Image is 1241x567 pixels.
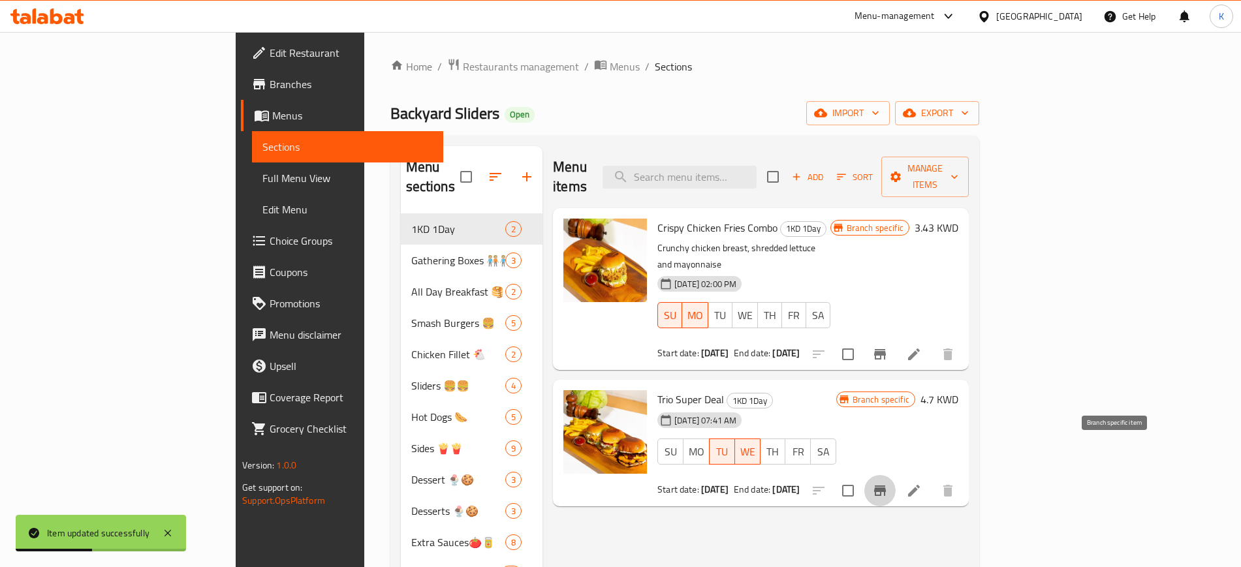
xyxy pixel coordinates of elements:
[932,339,964,370] button: delete
[655,59,692,74] span: Sections
[505,253,522,268] div: items
[241,100,443,131] a: Menus
[241,382,443,413] a: Coverage Report
[241,319,443,350] a: Menu disclaimer
[270,233,432,249] span: Choice Groups
[689,442,704,461] span: MO
[563,390,647,474] img: Trio Super Deal
[452,163,480,191] span: Select all sections
[790,170,825,185] span: Add
[714,306,727,325] span: TU
[252,131,443,162] a: Sections
[262,170,432,186] span: Full Menu View
[701,345,729,361] b: [DATE]
[506,411,521,423] span: 5
[806,101,890,125] button: import
[864,339,896,370] button: Branch-specific-item
[401,213,543,245] div: 1KD 1Day2
[881,157,969,197] button: Manage items
[781,302,806,328] button: FR
[401,527,543,558] div: Extra Sauces🍅🥫8
[272,108,432,123] span: Menus
[603,166,757,189] input: search
[505,378,522,393] div: items
[780,221,826,237] div: 1KD 1Day
[411,253,505,268] div: Gathering Boxes 🧑🏼‍🤝‍🧑🏼🧑🏼‍🤝‍🧑🏼
[657,302,682,328] button: SU
[734,345,770,361] span: End date:
[727,393,772,408] span: 1KD 1Day
[772,345,800,361] b: [DATE]
[506,223,521,236] span: 2
[270,390,432,405] span: Coverage Report
[645,59,650,74] li: /
[447,58,579,75] a: Restaurants management
[828,167,881,187] span: Sort items
[506,536,521,549] span: 8
[411,534,505,550] span: Extra Sauces🍅🥫
[401,245,543,276] div: Gathering Boxes 🧑🏼‍🤝‍🧑🏼🧑🏼‍🤝‍🧑🏼3
[708,302,732,328] button: TU
[506,474,521,486] span: 3
[787,167,828,187] span: Add item
[763,306,777,325] span: TH
[505,346,522,362] div: items
[553,157,587,196] h2: Menu items
[734,481,770,498] span: End date:
[506,380,521,392] span: 4
[262,139,432,155] span: Sections
[657,390,724,409] span: Trio Super Deal
[811,306,825,325] span: SA
[411,503,505,519] span: Desserts 🍨🍪
[906,346,922,362] a: Edit menu item
[895,101,979,125] button: export
[932,475,964,506] button: delete
[411,346,505,362] div: Chicken Fillet 🐔
[584,59,589,74] li: /
[657,481,699,498] span: Start date:
[817,105,879,121] span: import
[847,393,915,406] span: Branch specific
[657,438,683,465] button: SU
[810,438,836,465] button: SA
[915,219,958,237] h6: 3.43 KWD
[505,284,522,299] div: items
[411,440,505,456] span: Sides 🍟🍟
[411,472,505,487] span: Dessert 🍨🍪
[511,161,542,192] button: Add section
[657,345,699,361] span: Start date:
[270,76,432,92] span: Branches
[506,442,521,455] span: 9
[505,107,535,123] div: Open
[657,218,778,238] span: Crispy Chicken Fries Combo
[241,288,443,319] a: Promotions
[787,306,801,325] span: FR
[411,378,505,393] div: Sliders 🍔🍔
[834,341,862,368] span: Select to update
[505,315,522,331] div: items
[785,438,811,465] button: FR
[506,254,521,267] span: 3
[837,170,873,185] span: Sort
[738,306,753,325] span: WE
[47,526,149,540] div: Item updated successfully
[411,221,505,237] div: 1KD 1Day
[480,161,511,192] span: Sort sections
[892,161,958,193] span: Manage items
[594,58,640,75] a: Menus
[709,438,735,465] button: TU
[682,302,708,328] button: MO
[505,440,522,456] div: items
[657,240,830,273] p: Crunchy chicken breast, shredded lettuce and mayonnaise
[411,409,505,425] div: Hot Dogs 🌭
[390,58,979,75] nav: breadcrumb
[411,284,505,299] span: All Day Breakfast 🥞
[270,264,432,280] span: Coupons
[463,59,579,74] span: Restaurants management
[663,442,678,461] span: SU
[759,163,787,191] span: Select section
